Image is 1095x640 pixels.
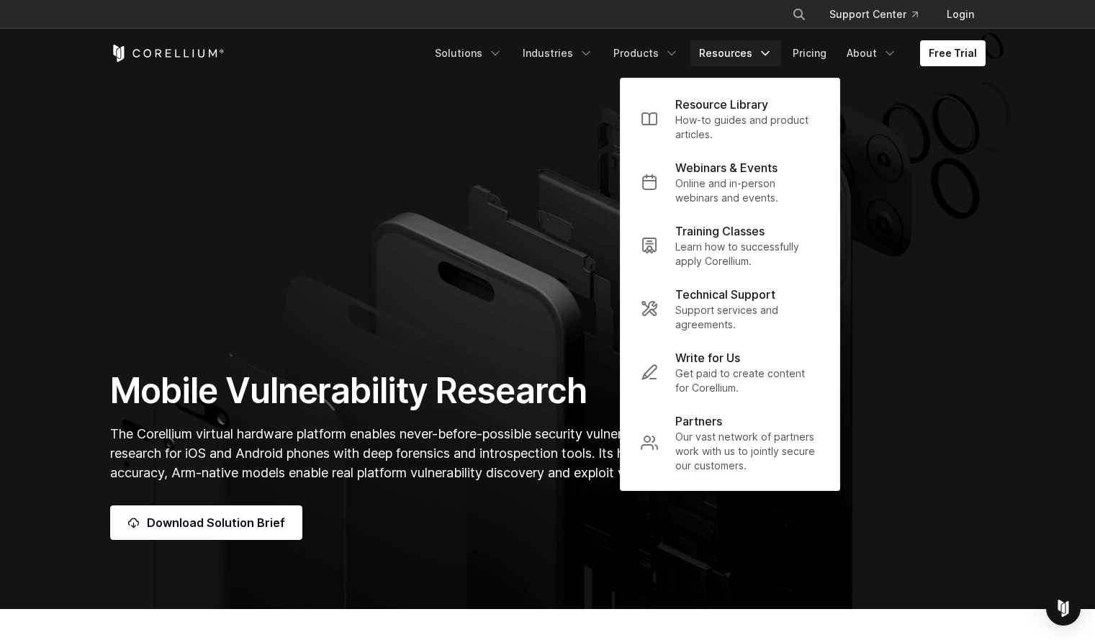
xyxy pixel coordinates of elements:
[675,303,819,332] p: Support services and agreements.
[838,40,906,66] a: About
[818,1,929,27] a: Support Center
[629,150,831,214] a: Webinars & Events Online and in-person webinars and events.
[675,240,819,269] p: Learn how to successfully apply Corellium.
[426,40,511,66] a: Solutions
[784,40,835,66] a: Pricing
[605,40,688,66] a: Products
[629,214,831,277] a: Training Classes Learn how to successfully apply Corellium.
[110,369,684,413] h1: Mobile Vulnerability Research
[675,113,819,142] p: How-to guides and product articles.
[675,366,819,395] p: Get paid to create content for Corellium.
[629,277,831,341] a: Technical Support Support services and agreements.
[110,45,225,62] a: Corellium Home
[629,404,831,482] a: Partners Our vast network of partners work with us to jointly secure our customers.
[675,159,778,176] p: Webinars & Events
[675,349,740,366] p: Write for Us
[147,514,285,531] span: Download Solution Brief
[629,87,831,150] a: Resource Library How-to guides and product articles.
[775,1,986,27] div: Navigation Menu
[675,222,765,240] p: Training Classes
[675,176,819,205] p: Online and in-person webinars and events.
[675,96,768,113] p: Resource Library
[110,426,679,480] span: The Corellium virtual hardware platform enables never-before-possible security vulnerability rese...
[110,505,302,540] a: Download Solution Brief
[935,1,986,27] a: Login
[629,341,831,404] a: Write for Us Get paid to create content for Corellium.
[920,40,986,66] a: Free Trial
[426,40,986,66] div: Navigation Menu
[675,413,722,430] p: Partners
[1046,591,1081,626] div: Open Intercom Messenger
[690,40,781,66] a: Resources
[786,1,812,27] button: Search
[675,286,775,303] p: Technical Support
[514,40,602,66] a: Industries
[675,430,819,473] p: Our vast network of partners work with us to jointly secure our customers.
